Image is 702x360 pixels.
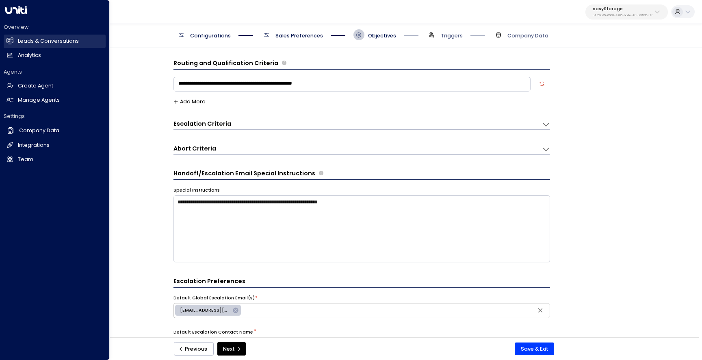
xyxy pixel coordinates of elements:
[282,59,286,68] span: Define the criteria the agent uses to determine whether a lead is qualified for further actions l...
[217,342,246,356] button: Next
[19,127,59,135] h2: Company Data
[535,305,546,316] button: Clear
[585,4,668,20] button: easyStorageb4f09b35-6698-4786-bcde-ffeb9f535e2f
[4,79,106,93] a: Create Agent
[4,68,106,76] h2: Agents
[175,307,235,314] span: [EMAIL_ADDRESS][DOMAIN_NAME]
[507,32,548,39] span: Company Data
[18,37,79,45] h2: Leads & Conversations
[18,142,50,149] h2: Integrations
[18,82,53,90] h2: Create Agent
[190,32,231,39] span: Configurations
[173,277,550,288] h3: Escalation Preferences
[173,144,216,153] h3: Abort Criteria
[173,99,206,105] button: Add More
[173,169,315,178] h3: Handoff/Escalation Email Special Instructions
[4,124,106,137] a: Company Data
[4,35,106,48] a: Leads & Conversations
[4,113,106,120] h2: Settings
[18,52,41,59] h2: Analytics
[515,343,554,356] button: Save & Exit
[173,120,231,128] h3: Escalation Criteria
[173,187,220,194] label: Special Instructions
[593,14,652,17] p: b4f09b35-6698-4786-bcde-ffeb9f535e2f
[441,32,463,39] span: Triggers
[319,169,323,178] span: Provide any specific instructions for the content of handoff or escalation emails. These notes gu...
[174,342,214,356] button: Previous
[173,120,550,130] div: Escalation CriteriaDefine the scenarios in which the AI agent should escalate the conversation to...
[368,32,396,39] span: Objectives
[593,7,652,11] p: easyStorage
[173,329,253,336] label: Default Escalation Contact Name
[173,295,255,301] label: Default Global Escalation Email(s)
[173,59,278,68] h3: Routing and Qualification Criteria
[18,96,60,104] h2: Manage Agents
[173,144,550,155] div: Abort CriteriaDefine the scenarios in which the AI agent should abort or terminate the conversati...
[275,32,323,39] span: Sales Preferences
[4,139,106,152] a: Integrations
[175,305,241,316] div: [EMAIL_ADDRESS][DOMAIN_NAME]
[4,24,106,31] h2: Overview
[4,153,106,166] a: Team
[18,156,33,164] h2: Team
[4,49,106,62] a: Analytics
[4,94,106,107] a: Manage Agents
